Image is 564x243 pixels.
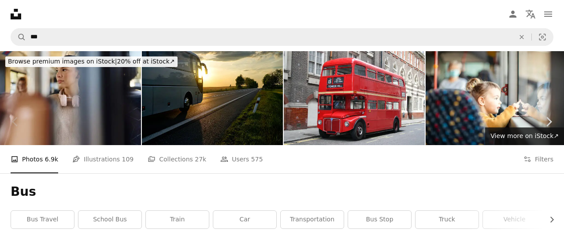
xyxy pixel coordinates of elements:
[72,145,134,173] a: Illustrations 109
[544,211,553,228] button: scroll list to the right
[8,58,117,65] span: Browse premium images on iStock |
[490,132,559,139] span: View more on iStock ↗
[284,51,425,145] img: Red London Double Decker Bus
[122,154,134,164] span: 109
[142,51,283,145] img: White Bus driving along the asphalt road at sunset.
[522,5,539,23] button: Language
[485,127,564,145] a: View more on iStock↗
[11,211,74,228] a: bus travel
[11,28,553,46] form: Find visuals sitewide
[8,58,175,65] span: 20% off at iStock ↗
[416,211,479,228] a: truck
[483,211,546,228] a: vehicle
[532,29,553,45] button: Visual search
[11,9,21,19] a: Home — Unsplash
[195,154,206,164] span: 27k
[146,211,209,228] a: train
[220,145,263,173] a: Users 575
[11,184,553,200] h1: Bus
[533,79,564,164] a: Next
[512,29,531,45] button: Clear
[539,5,557,23] button: Menu
[213,211,276,228] a: car
[523,145,553,173] button: Filters
[251,154,263,164] span: 575
[504,5,522,23] a: Log in / Sign up
[78,211,141,228] a: school bus
[348,211,411,228] a: bus stop
[11,29,26,45] button: Search Unsplash
[281,211,344,228] a: transportation
[148,145,206,173] a: Collections 27k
